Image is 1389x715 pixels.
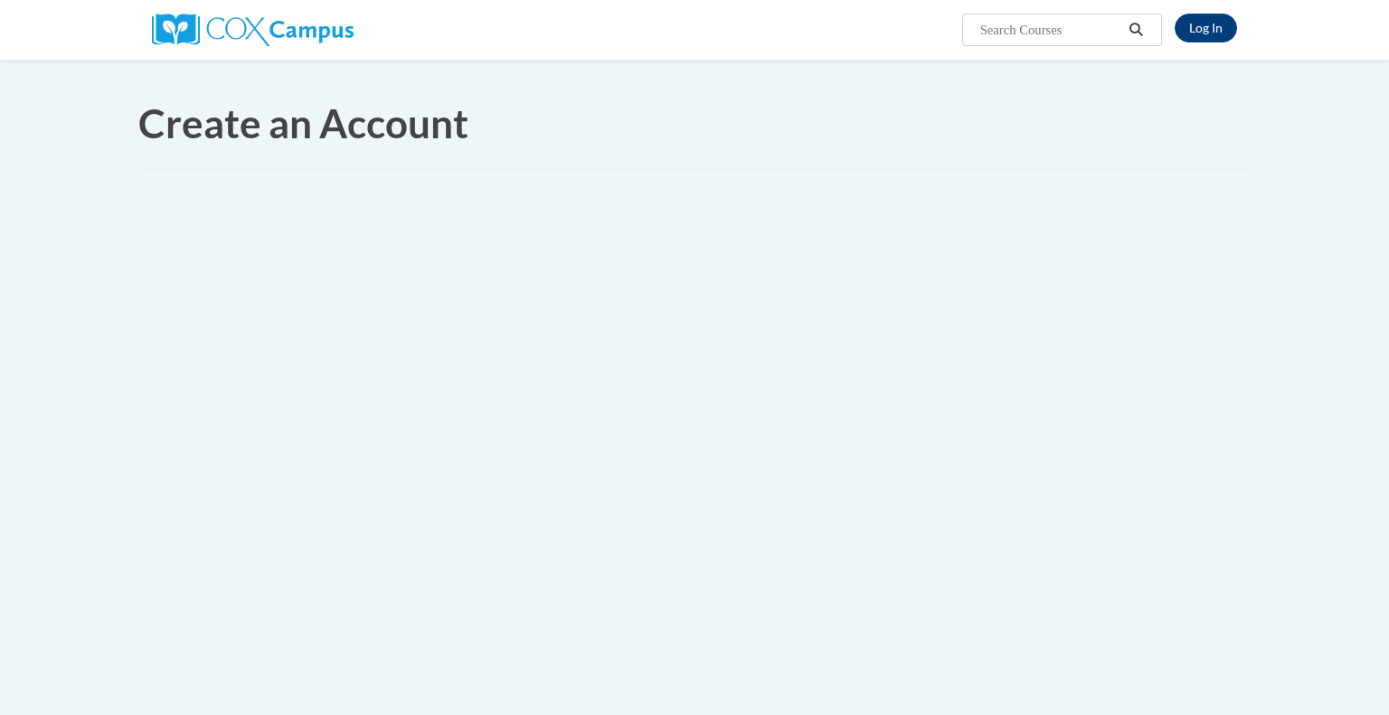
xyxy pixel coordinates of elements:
[1123,19,1150,41] button: Search
[152,14,354,46] img: Cox Campus
[1129,24,1145,37] i: 
[138,99,468,146] span: Create an Account
[978,19,1123,41] input: Search Courses
[1175,14,1237,42] a: Log In
[152,21,354,36] a: Cox Campus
